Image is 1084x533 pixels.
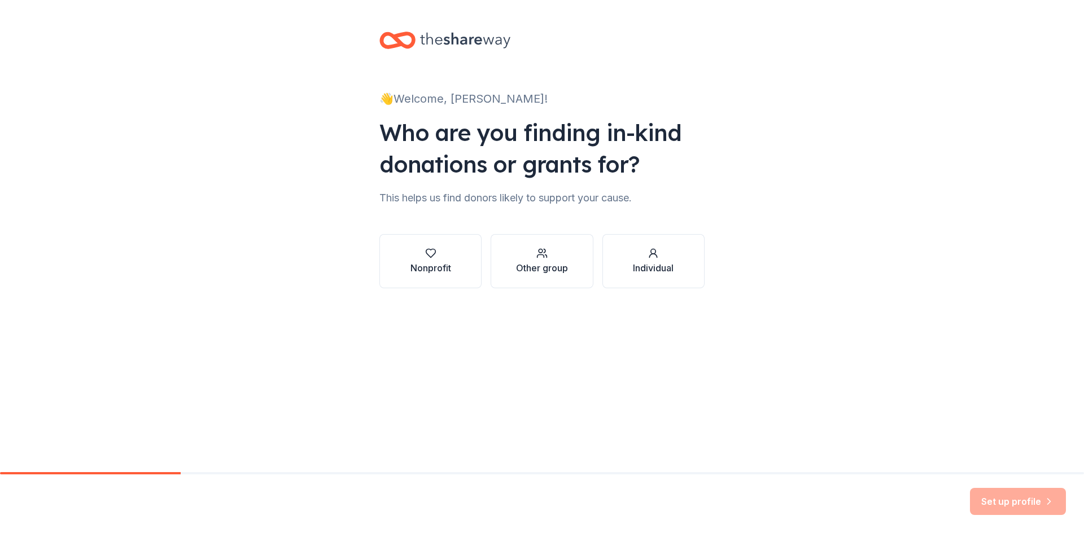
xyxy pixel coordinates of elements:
[410,261,451,275] div: Nonprofit
[602,234,705,288] button: Individual
[516,261,568,275] div: Other group
[379,234,482,288] button: Nonprofit
[379,90,705,108] div: 👋 Welcome, [PERSON_NAME]!
[491,234,593,288] button: Other group
[633,261,674,275] div: Individual
[379,117,705,180] div: Who are you finding in-kind donations or grants for?
[379,189,705,207] div: This helps us find donors likely to support your cause.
